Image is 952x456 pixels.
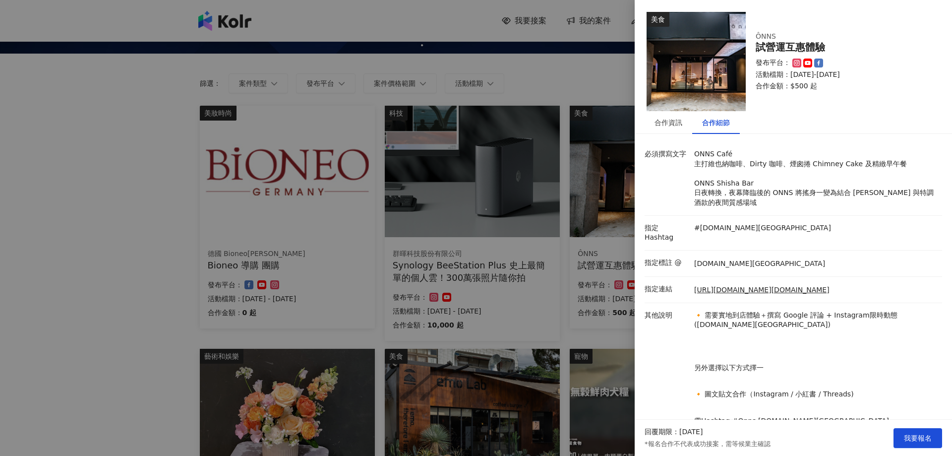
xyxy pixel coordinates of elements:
p: 活動檔期：[DATE]-[DATE] [756,70,930,80]
p: 另外選擇以下方式擇一 [694,363,937,373]
p: 發布平台： [756,58,790,68]
p: *報名合作不代表成功接案，需等候業主確認 [645,440,771,449]
p: 🔸 需要實地到店體驗＋撰寫 Google 評論 + Instagram限時動態 ([DOMAIN_NAME][GEOGRAPHIC_DATA]) [694,311,937,330]
p: 指定 Hashtag [645,223,689,243]
p: #[DOMAIN_NAME][GEOGRAPHIC_DATA] [694,223,831,233]
p: ONNS Café 主打維也納咖啡、Dirty 咖啡、煙囪捲 Chimney Cake 及精緻早午餐 ONNS Shisha Bar 日夜轉換，夜幕降臨後的 ONNS 將搖身一變為結合 [PER... [694,149,937,208]
p: 指定標註 @ [645,258,689,268]
p: 指定連結 [645,284,689,294]
div: 試營運互惠體驗 [756,42,930,53]
img: 試營運互惠體驗 [647,12,746,111]
p: 🔸 圖文貼文合作（Instagram / 小紅書 / Threads) [694,390,937,399]
div: 美食 [647,12,669,27]
div: 合作資訊 [654,117,682,128]
p: 需Hashtag #Onns [DOMAIN_NAME][GEOGRAPHIC_DATA] [694,416,937,426]
p: 其他說明 [645,311,689,321]
button: 我要報名 [893,428,942,448]
p: [DOMAIN_NAME][GEOGRAPHIC_DATA] [694,259,825,269]
span: 我要報名 [904,434,932,442]
div: ÔNNS [756,32,930,42]
div: 合作細節 [702,117,730,128]
p: 合作金額： $500 起 [756,81,930,91]
p: 必須撰寫文字 [645,149,689,159]
a: [URL][DOMAIN_NAME][DOMAIN_NAME] [694,285,830,295]
p: 回覆期限：[DATE] [645,427,703,437]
